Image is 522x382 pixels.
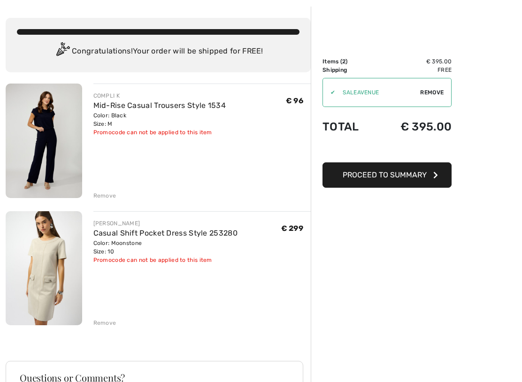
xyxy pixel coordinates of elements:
button: Proceed to Summary [322,162,452,188]
td: Items ( ) [322,57,376,66]
span: 2 [342,58,345,65]
td: Total [322,111,376,143]
div: Color: Moonstone Size: 10 [93,239,238,256]
img: Casual Shift Pocket Dress Style 253280 [6,211,82,325]
div: ✔ [323,88,335,97]
div: Promocode can not be applied to this item [93,128,226,137]
span: € 299 [281,224,304,233]
td: € 395.00 [376,111,452,143]
div: Remove [93,191,116,200]
div: COMPLI K [93,92,226,100]
a: Casual Shift Pocket Dress Style 253280 [93,229,238,237]
td: € 395.00 [376,57,452,66]
img: Congratulation2.svg [53,42,72,61]
span: Remove [420,88,444,97]
div: Color: Black Size: M [93,111,226,128]
span: € 96 [286,96,303,105]
iframe: PayPal [322,143,452,159]
div: [PERSON_NAME] [93,219,238,228]
div: Remove [93,319,116,327]
td: Free [376,66,452,74]
img: Mid-Rise Casual Trousers Style 1534 [6,84,82,198]
td: Shipping [322,66,376,74]
div: Congratulations! Your order will be shipped for FREE! [17,42,299,61]
span: Proceed to Summary [343,170,427,179]
input: Promo code [335,78,420,107]
div: Promocode can not be applied to this item [93,256,238,264]
a: Mid-Rise Casual Trousers Style 1534 [93,101,226,110]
